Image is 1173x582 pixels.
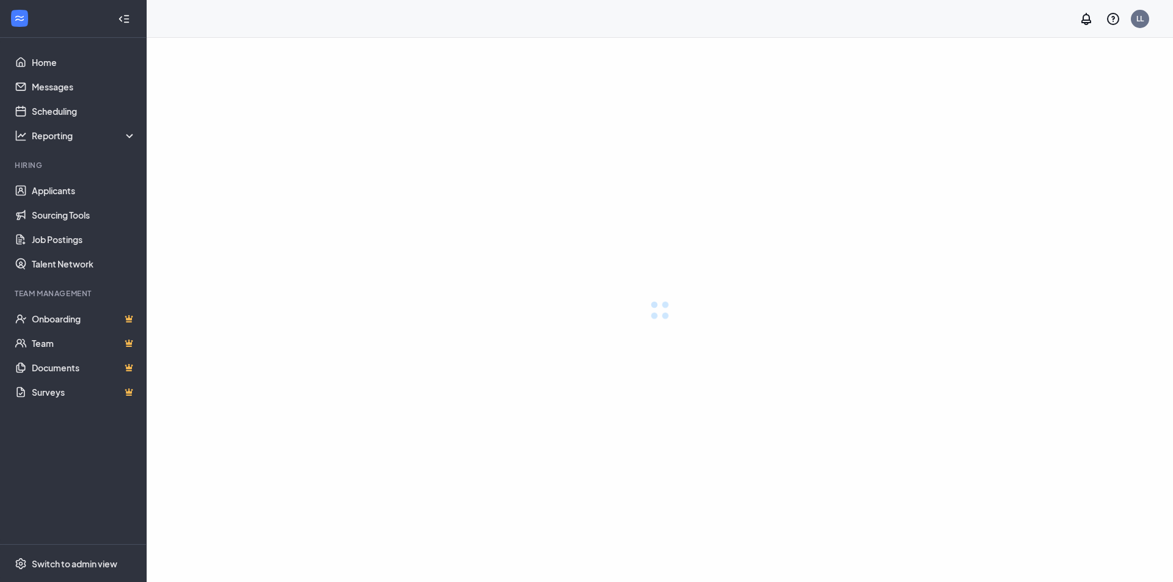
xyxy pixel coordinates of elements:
[32,355,136,380] a: DocumentsCrown
[15,288,134,299] div: Team Management
[118,13,130,25] svg: Collapse
[32,558,117,570] div: Switch to admin view
[1079,12,1094,26] svg: Notifications
[1106,12,1120,26] svg: QuestionInfo
[32,380,136,404] a: SurveysCrown
[1136,13,1144,24] div: LL
[32,307,136,331] a: OnboardingCrown
[32,331,136,355] a: TeamCrown
[32,203,136,227] a: Sourcing Tools
[32,75,136,99] a: Messages
[13,12,26,24] svg: WorkstreamLogo
[15,160,134,170] div: Hiring
[32,252,136,276] a: Talent Network
[32,178,136,203] a: Applicants
[32,50,136,75] a: Home
[15,129,27,142] svg: Analysis
[32,129,137,142] div: Reporting
[32,227,136,252] a: Job Postings
[15,558,27,570] svg: Settings
[32,99,136,123] a: Scheduling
